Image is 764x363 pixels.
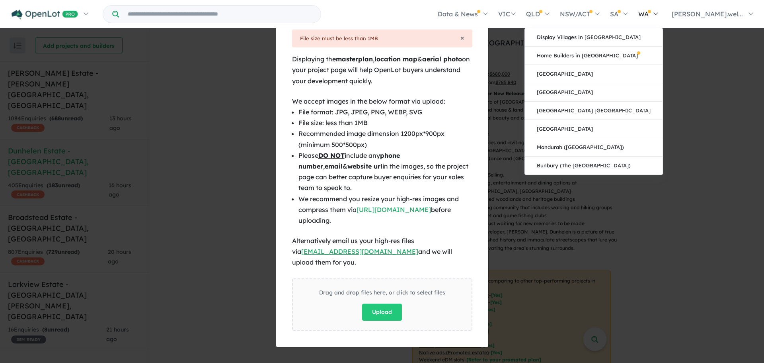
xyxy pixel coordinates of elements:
u: DO NOT [318,151,345,159]
li: File format: JPG, JPEG, PNG, WEBP, SVG [298,107,472,118]
a: Mandurah ([GEOGRAPHIC_DATA]) [525,138,663,157]
li: Recommended image dimension 1200px*900px (minimum 500*500px) [298,128,472,150]
img: Openlot PRO Logo White [12,10,78,20]
input: Try estate name, suburb, builder or developer [121,6,319,23]
b: phone number [298,151,400,170]
div: File size must be less than 1MB [300,34,464,43]
b: aerial photo [422,55,462,63]
a: [EMAIL_ADDRESS][DOMAIN_NAME] [301,247,418,255]
div: We accept images in the below format via upload: [292,96,472,107]
button: Close [460,34,464,41]
b: website url [347,162,382,170]
b: location map [374,55,417,63]
a: [URL][DOMAIN_NAME] [357,206,431,214]
li: We recommend you resize your high-res images and compress them via before uploading. [298,194,472,226]
li: File size: less than 1MB [298,118,472,128]
div: Alternatively email us your high-res files via and we will upload them for you. [292,235,472,268]
span: × [460,33,464,42]
a: [GEOGRAPHIC_DATA] [525,83,663,102]
a: Display Villages in [GEOGRAPHIC_DATA] [525,28,663,47]
button: Upload [362,304,402,321]
a: Home Builders in [GEOGRAPHIC_DATA] [525,47,663,65]
a: Bunbury (The [GEOGRAPHIC_DATA]) [525,157,663,175]
div: Drag and drop files here, or click to select files [319,288,445,298]
b: masterplan [336,55,373,63]
a: [GEOGRAPHIC_DATA] [GEOGRAPHIC_DATA] [525,102,663,120]
a: [GEOGRAPHIC_DATA] [525,120,663,138]
b: email [325,162,343,170]
div: Displaying the , & on your project page will help OpenLot buyers understand your development quic... [292,54,472,86]
a: [GEOGRAPHIC_DATA] [525,65,663,83]
li: Please include any , & in the images, so the project page can better capture buyer enquiries for ... [298,150,472,194]
span: [PERSON_NAME].wel... [672,10,743,18]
